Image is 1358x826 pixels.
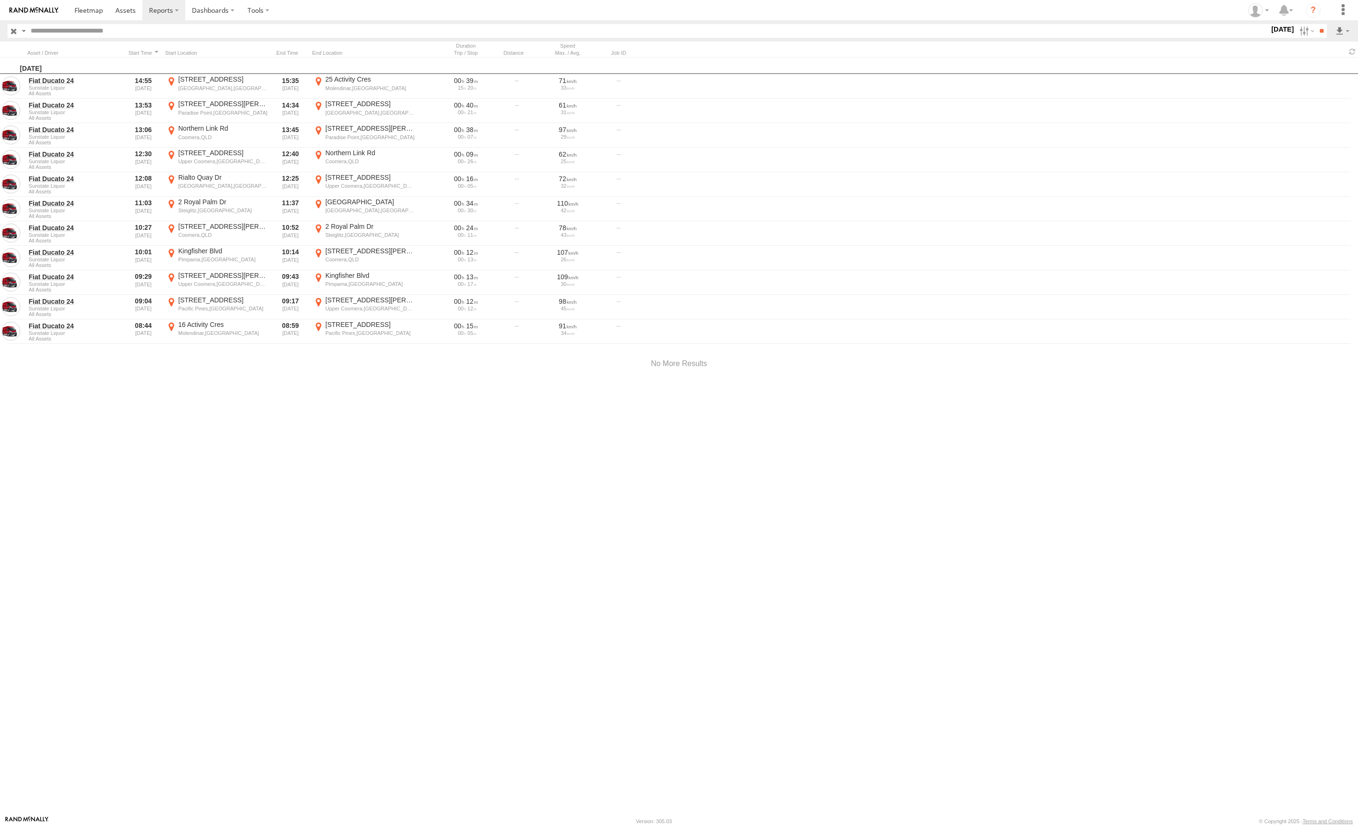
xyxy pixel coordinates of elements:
div: [1475s] 12/08/2025 10:27 - 12/08/2025 10:52 [444,224,488,232]
span: Sunstate Liquor [29,208,120,213]
a: Visit our Website [5,817,49,826]
div: Pimpama,[GEOGRAPHIC_DATA] [178,256,267,263]
span: 13 [466,273,478,281]
div: 12:08 [DATE] [125,173,161,196]
label: Click to View Event Location [312,198,416,220]
label: Click to View Event Location [165,271,269,294]
span: 00 [454,126,464,133]
div: Job ID [595,50,642,56]
div: Upper Coomera,[GEOGRAPHIC_DATA] [325,305,414,312]
span: 26 [467,159,476,164]
label: Click to View Event Location [312,100,416,122]
div: Rialto Quay Dr [178,173,267,182]
span: 17 [467,281,476,287]
label: Click to View Event Location [165,124,269,147]
span: 00 [454,249,464,256]
div: 10:52 [DATE] [273,222,308,245]
label: Click to View Event Location [312,222,416,245]
div: 14:34 [DATE] [273,100,308,122]
span: 15 [458,85,466,91]
span: Filter Results to this Group [29,91,120,96]
div: 29 [546,134,590,140]
div: Pacific Pines,[GEOGRAPHIC_DATA] [325,330,414,336]
div: [GEOGRAPHIC_DATA],[GEOGRAPHIC_DATA] [325,207,414,214]
span: Sunstate Liquor [29,183,120,189]
a: Fiat Ducato 24 [29,297,120,306]
span: Filter Results to this Group [29,311,120,317]
div: Ajay Jain [1245,3,1272,17]
span: 12 [467,306,476,311]
label: Click to View Event Location [165,296,269,318]
label: Click to View Event Location [165,173,269,196]
span: Filter Results to this Group [29,262,120,268]
span: 00 [454,298,464,305]
span: 38 [466,126,478,133]
div: Paradise Point,[GEOGRAPHIC_DATA] [178,109,267,116]
div: [755s] 12/08/2025 09:04 - 12/08/2025 09:17 [444,297,488,306]
span: 00 [454,273,464,281]
a: View Asset in Asset Management [1,175,20,193]
span: Sunstate Liquor [29,159,120,164]
span: Sunstate Liquor [29,257,120,262]
span: 00 [454,322,464,330]
div: 25 [546,159,590,164]
div: 11:37 [DATE] [273,198,308,220]
label: Click to View Event Location [165,149,269,171]
div: [STREET_ADDRESS] [325,173,414,182]
div: Upper Coomera,[GEOGRAPHIC_DATA] [178,281,267,287]
div: Molendinar,[GEOGRAPHIC_DATA] [325,85,414,92]
span: 00 [458,257,466,262]
span: 00 [454,77,464,84]
span: Filter Results to this Group [29,238,120,243]
span: Sunstate Liquor [29,134,120,140]
span: Filter Results to this Group [29,140,120,145]
span: 00 [454,175,464,183]
div: 25 Activity Cres [325,75,414,83]
div: 09:04 [DATE] [125,296,161,318]
label: Click to View Event Location [312,271,416,294]
span: Sunstate Liquor [29,281,120,287]
div: [GEOGRAPHIC_DATA] [325,198,414,206]
a: Fiat Ducato 24 [29,101,120,109]
a: View Asset in Asset Management [1,224,20,242]
div: 12:40 [DATE] [273,149,308,171]
span: 00 [458,183,466,189]
div: [2330s] 12/08/2025 13:06 - 12/08/2025 13:45 [444,125,488,134]
div: 13:45 [DATE] [273,124,308,147]
span: Filter Results to this Group [29,189,120,194]
a: Terms and Conditions [1303,818,1353,824]
a: Fiat Ducato 24 [29,248,120,257]
span: Filter Results to this Group [29,336,120,342]
label: Click to View Event Location [312,124,416,147]
div: [2059s] 12/08/2025 11:03 - 12/08/2025 11:37 [444,199,488,208]
label: Search Query [20,24,27,38]
span: 40 [466,101,478,109]
div: [STREET_ADDRESS][PERSON_NAME] [325,296,414,304]
label: Click to View Event Location [165,222,269,245]
label: Click to View Event Location [165,198,269,220]
a: View Asset in Asset Management [1,199,20,218]
a: Fiat Ducato 24 [29,175,120,183]
div: [STREET_ADDRESS] [325,100,414,108]
label: Click to View Event Location [312,173,416,196]
div: 71 [546,76,590,85]
div: 11:03 [DATE] [125,198,161,220]
a: View Asset in Asset Management [1,297,20,316]
div: 98 [546,297,590,306]
span: 12 [466,249,478,256]
div: 32 [546,183,590,189]
div: Coomera,QLD [325,158,414,165]
span: Sunstate Liquor [29,85,120,91]
div: Click to Sort [273,50,308,56]
span: 11 [467,232,476,238]
div: 62 [546,150,590,159]
div: Coomera,QLD [325,256,414,263]
div: 13:53 [DATE] [125,100,161,122]
div: Click to Sort [125,50,161,56]
a: View Asset in Asset Management [1,125,20,144]
div: 78 [546,224,590,232]
img: rand-logo.svg [9,7,58,14]
span: 05 [467,183,476,189]
div: Pimpama,[GEOGRAPHIC_DATA] [325,281,414,287]
div: [STREET_ADDRESS][PERSON_NAME] [325,124,414,133]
